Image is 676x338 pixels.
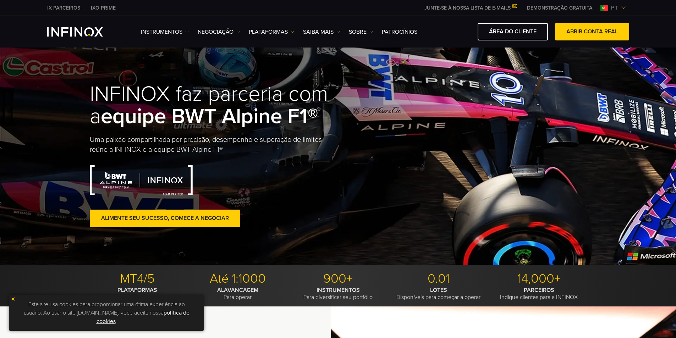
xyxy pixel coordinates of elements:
[608,4,621,12] span: pt
[90,210,240,227] a: Alimente seu sucesso, comece a negociar
[90,135,338,155] p: Uma paixão compartilhada por precisão, desempenho e superação de limites reúne a INFINOX e a equi...
[382,28,417,36] a: Patrocínios
[101,104,318,129] strong: equipe BWT Alpine F1®
[478,23,548,40] a: ÁREA DO CLIENTE
[249,28,294,36] a: PLATAFORMAS
[522,4,598,12] a: INFINOX MENU
[198,28,240,36] a: NEGOCIAÇÃO
[11,297,16,301] img: yellow close icon
[303,28,340,36] a: Saiba mais
[86,4,121,12] a: INFINOX
[90,83,338,128] h1: INFINOX faz parceria com a
[349,28,373,36] a: SOBRE
[141,28,189,36] a: Instrumentos
[555,23,629,40] a: ABRIR CONTA REAL
[419,5,522,11] a: JUNTE-SE À NOSSA LISTA DE E-MAILS
[47,27,120,37] a: INFINOX Logo
[12,298,200,327] p: Este site usa cookies para proporcionar uma ótima experiência ao usuário. Ao usar o site [DOMAIN_...
[42,4,86,12] a: INFINOX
